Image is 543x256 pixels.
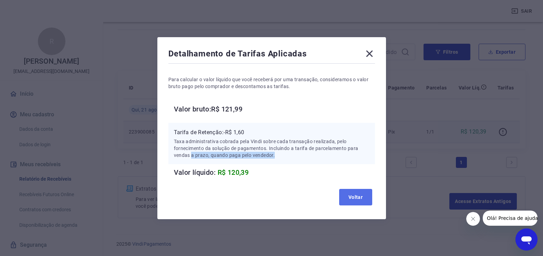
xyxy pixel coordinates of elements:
div: Detalhamento de Tarifas Aplicadas [168,48,375,62]
h6: Valor bruto: R$ 121,99 [174,104,375,115]
span: Olá! Precisa de ajuda? [4,5,58,10]
button: Voltar [339,189,372,205]
p: Taxa administrativa cobrada pela Vindi sobre cada transação realizada, pelo fornecimento da soluç... [174,138,369,159]
p: Para calcular o valor líquido que você receberá por uma transação, consideramos o valor bruto pag... [168,76,375,90]
iframe: Fechar mensagem [466,212,480,226]
iframe: Botão para abrir a janela de mensagens [515,228,537,250]
span: R$ 120,39 [218,168,249,177]
p: Tarifa de Retenção: -R$ 1,60 [174,128,369,137]
iframe: Mensagem da empresa [483,211,537,226]
h6: Valor líquido: [174,167,375,178]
